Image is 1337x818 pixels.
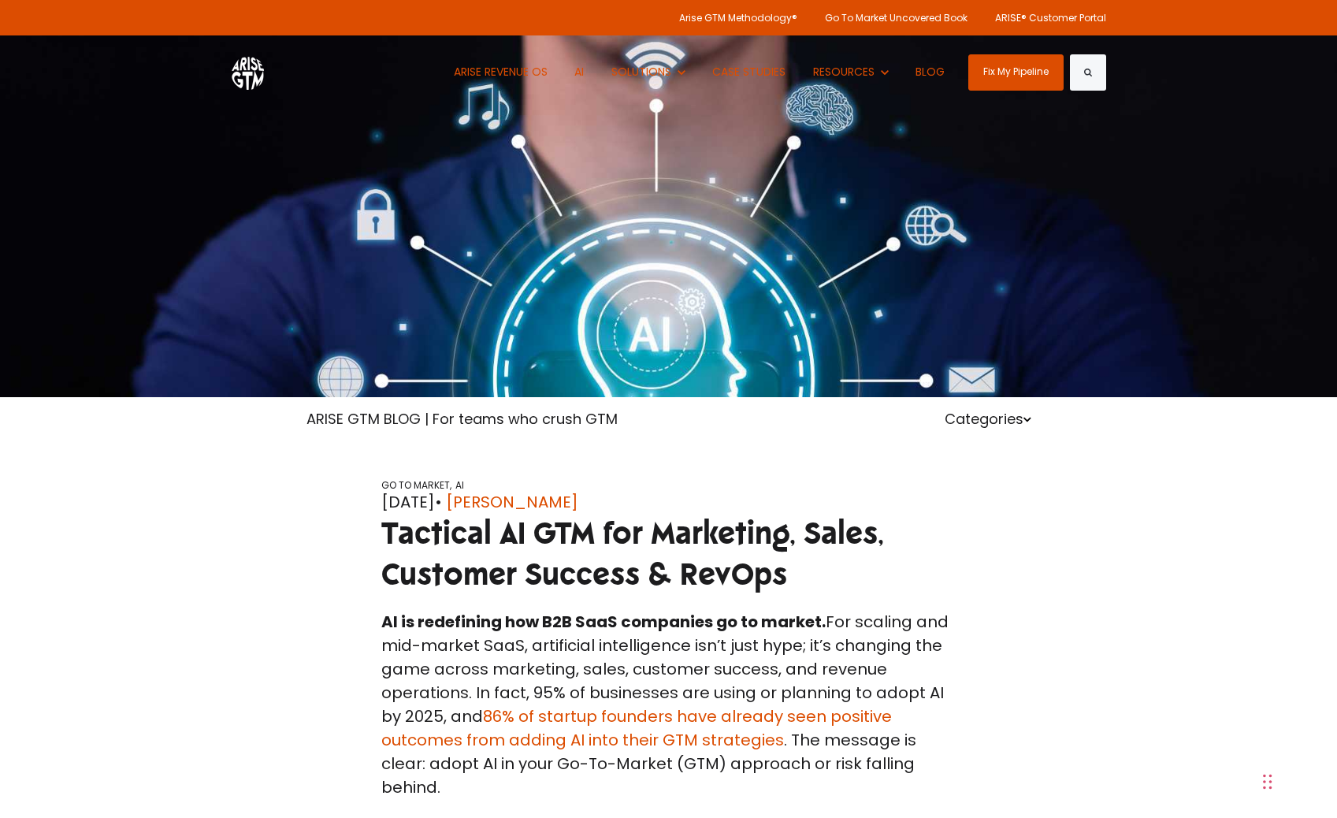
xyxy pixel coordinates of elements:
div: Drag [1263,758,1272,805]
a: AI [563,35,596,109]
button: Search [1070,54,1106,91]
a: [PERSON_NAME] [446,490,578,514]
span: Show submenu for RESOURCES [813,64,814,65]
a: Categories [945,409,1031,429]
strong: AI is redefining how B2B SaaS companies go to market. [381,611,826,633]
span: Tactical AI GTM for Marketing, Sales, Customer Success & RevOps [381,514,884,593]
div: [DATE] [381,490,956,514]
button: Show submenu for RESOURCES RESOURCES [801,35,900,109]
a: ARISE REVENUE OS [442,35,559,109]
a: GO TO MARKET, [381,478,451,492]
iframe: Chat Widget [984,621,1337,818]
span: RESOURCES [813,64,875,80]
a: CASE STUDIES [701,35,798,109]
a: AI [455,478,464,492]
span: Show submenu for SOLUTIONS [611,64,612,65]
span: SOLUTIONS [611,64,671,80]
a: 86% of startup founders have already seen positive outcomes from adding AI into their GTM strategies [381,705,892,751]
p: For scaling and mid-market SaaS, artificial intelligence isn’t just hype; it’s changing the game ... [381,610,956,799]
button: Show submenu for SOLUTIONS SOLUTIONS [600,35,696,109]
img: ARISE GTM logo (1) white [232,54,264,90]
a: Fix My Pipeline [968,54,1064,91]
a: BLOG [904,35,957,109]
nav: Desktop navigation [442,35,956,109]
a: ARISE GTM BLOG | For teams who crush GTM [306,409,618,429]
span: • [435,491,442,513]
